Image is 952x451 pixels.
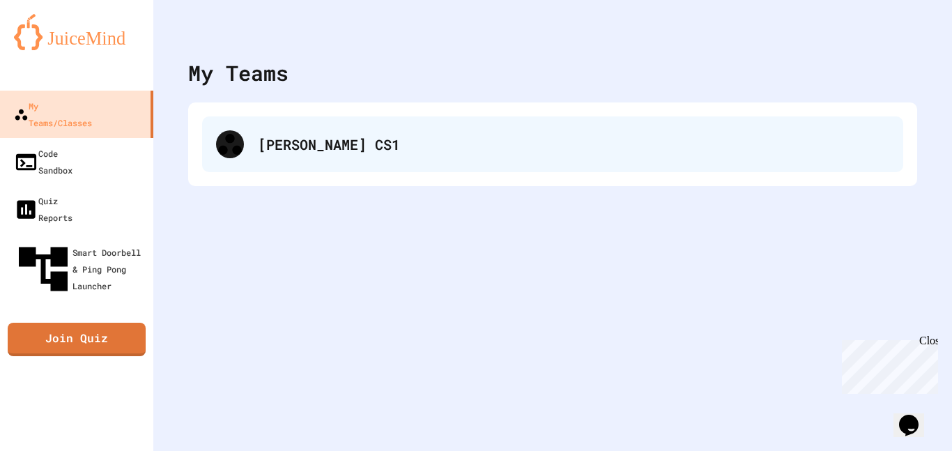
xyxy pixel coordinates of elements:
[14,145,72,178] div: Code Sandbox
[14,14,139,50] img: logo-orange.svg
[893,395,938,437] iframe: chat widget
[258,134,889,155] div: [PERSON_NAME] CS1
[6,6,96,89] div: Chat with us now!Close
[8,323,146,356] a: Join Quiz
[188,57,289,89] div: My Teams
[14,240,148,298] div: Smart Doorbell & Ping Pong Launcher
[202,116,903,172] div: [PERSON_NAME] CS1
[14,192,72,226] div: Quiz Reports
[14,98,92,131] div: My Teams/Classes
[836,335,938,394] iframe: chat widget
